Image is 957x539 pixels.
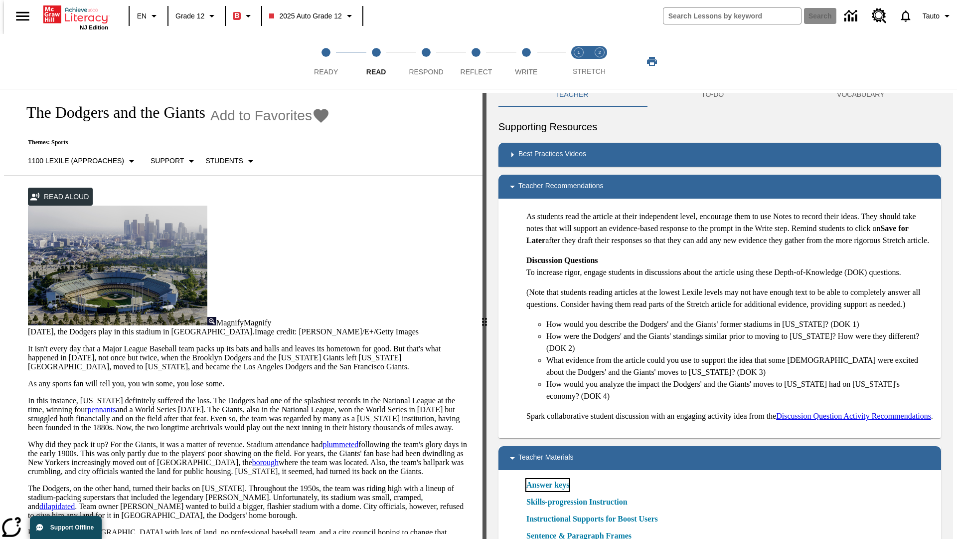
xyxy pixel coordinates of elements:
[546,330,933,354] li: How were the Dodgers' and the Giants' standings similar prior to moving to [US_STATE]? How were t...
[28,156,124,166] p: 1100 Lexile (Approaches)
[526,410,933,422] p: Spark collaborative student discussion with an engaging activity idea from the .
[252,458,279,467] a: borough
[515,68,537,76] span: Write
[498,119,941,135] h6: Supporting Resources
[486,93,953,539] div: activity
[88,405,116,414] a: pennants
[526,224,909,245] strong: Save for Later
[776,412,931,420] a: Discussion Question Activity Recommendations
[893,3,919,29] a: Notifications
[175,11,204,21] span: Grade 12
[16,103,205,122] h1: The Dodgers and the Giants
[205,156,243,166] p: Students
[171,7,222,25] button: Grade: Grade 12, Select a grade
[498,143,941,167] div: Best Practices Videos
[866,2,893,29] a: Resource Center, Will open in new tab
[526,255,933,278] p: To increase rigor, engage students in discussions about the article using these Depth-of-Knowledg...
[244,318,271,327] span: Magnify
[663,8,801,24] input: search field
[28,344,471,371] p: It isn't every day that a Major League Baseball team packs up its bats and balls and leaves its h...
[923,11,940,21] span: Tauto
[518,452,574,464] p: Teacher Materials
[498,446,941,470] div: Teacher Materials
[347,34,405,89] button: Read step 2 of 5
[526,479,569,491] a: Answer keys, Will open in new browser window or tab
[838,2,866,30] a: Data Center
[28,484,471,520] p: The Dodgers, on the other hand, turned their backs on [US_STATE]. Throughout the 1950s, the team ...
[526,513,658,525] a: Instructional Supports for Boost Users, Will open in new browser window or tab
[255,327,419,336] span: Image credit: [PERSON_NAME]/E+/Getty Images
[526,496,628,508] a: Skills-progression Instruction, Will open in new browser window or tab
[636,52,668,70] button: Print
[781,83,941,107] button: VOCABULARY
[919,7,957,25] button: Profile/Settings
[210,108,312,124] span: Add to Favorites
[4,93,482,534] div: reading
[314,68,338,76] span: Ready
[546,354,933,378] li: What evidence from the article could you use to support the idea that some [DEMOGRAPHIC_DATA] wer...
[526,286,933,310] p: (Note that students reading articles at the lowest Lexile levels may not have enough text to be a...
[28,396,471,432] p: In this instance, [US_STATE] definitely suffered the loss. The Dodgers had one of the splashiest ...
[234,9,239,22] span: B
[461,68,492,76] span: Reflect
[297,34,355,89] button: Ready step 1 of 5
[28,188,93,206] button: Read Aloud
[366,68,386,76] span: Read
[322,440,358,449] a: plummeted
[50,524,94,531] span: Support Offline
[577,50,580,55] text: 1
[137,11,147,21] span: EN
[201,152,260,170] button: Select Student
[265,7,359,25] button: Class: 2025 Auto Grade 12, Select your class
[133,7,164,25] button: Language: EN, Select a language
[546,318,933,330] li: How would you describe the Dodgers' and the Giants' former stadiums in [US_STATE]? (DOK 1)
[397,34,455,89] button: Respond step 3 of 5
[16,139,330,146] p: Themes: Sports
[526,211,933,247] p: As students read the article at their independent level, encourage them to use Notes to record th...
[207,317,216,325] img: Magnify
[564,34,593,89] button: Stretch Read step 1 of 2
[497,34,555,89] button: Write step 5 of 5
[147,152,201,170] button: Scaffolds, Support
[498,175,941,199] div: Teacher Recommendations
[28,379,471,388] p: As any sports fan will tell you, you win some, you lose some.
[598,50,601,55] text: 2
[447,34,505,89] button: Reflect step 4 of 5
[518,149,586,161] p: Best Practices Videos
[28,327,255,336] span: [DATE], the Dodgers play in this stadium in [GEOGRAPHIC_DATA].
[585,34,614,89] button: Stretch Respond step 2 of 2
[28,440,471,476] p: Why did they pack it up? For the Giants, it was a matter of revenue. Stadium attendance had follo...
[482,93,486,539] div: Press Enter or Spacebar and then press right and left arrow keys to move the slider
[498,83,941,107] div: Instructional Panel Tabs
[546,378,933,402] li: How would you analyze the impact the Dodgers' and the Giants' moves to [US_STATE] had on [US_STAT...
[80,24,108,30] span: NJ Edition
[30,516,102,539] button: Support Offline
[498,83,645,107] button: Teacher
[216,318,244,327] span: Magnify
[573,67,606,75] span: STRETCH
[229,7,258,25] button: Boost Class color is red. Change class color
[151,156,184,166] p: Support
[43,3,108,30] div: Home
[409,68,443,76] span: Respond
[645,83,781,107] button: TO-DO
[8,1,37,31] button: Open side menu
[269,11,341,21] span: 2025 Auto Grade 12
[526,256,598,265] strong: Discussion Questions
[39,502,75,511] a: dilapidated
[518,181,603,193] p: Teacher Recommendations
[210,107,330,124] button: Add to Favorites - The Dodgers and the Giants
[24,152,142,170] button: Select Lexile, 1100 Lexile (Approaches)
